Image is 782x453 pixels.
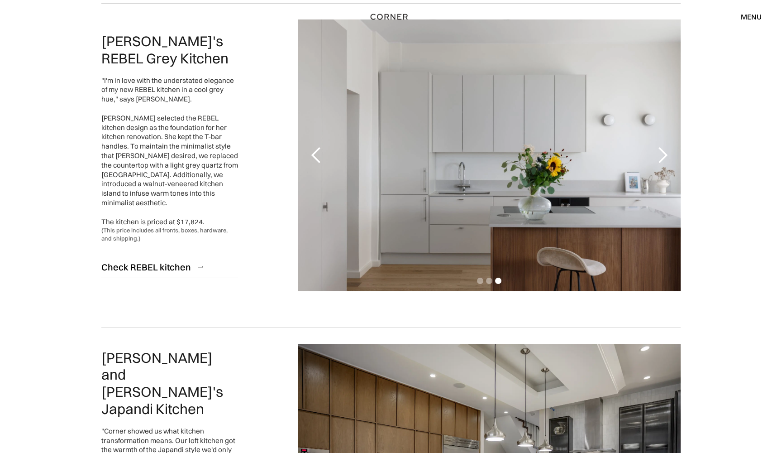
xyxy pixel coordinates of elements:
[732,9,762,24] div: menu
[101,33,238,67] h2: [PERSON_NAME]'s REBEL Grey Kitchen
[101,76,238,227] div: "I'm in love with the understated elegance of my new REBEL kitchen in a cool grey hue," says [PER...
[298,19,681,291] div: carousel
[741,13,762,20] div: menu
[298,19,681,291] div: 3 of 3
[101,261,191,273] div: Check REBEL kitchen
[101,256,238,278] a: Check REBEL kitchen
[477,278,483,284] div: Show slide 1 of 3
[495,278,501,284] div: Show slide 3 of 3
[357,11,425,23] a: home
[101,226,238,242] div: (This price includes all fronts, boxes, hardware, and shipping.)
[101,349,238,418] h2: [PERSON_NAME] and [PERSON_NAME]'s Japandi Kitchen
[298,19,334,291] div: previous slide
[644,19,681,291] div: next slide
[486,278,492,284] div: Show slide 2 of 3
